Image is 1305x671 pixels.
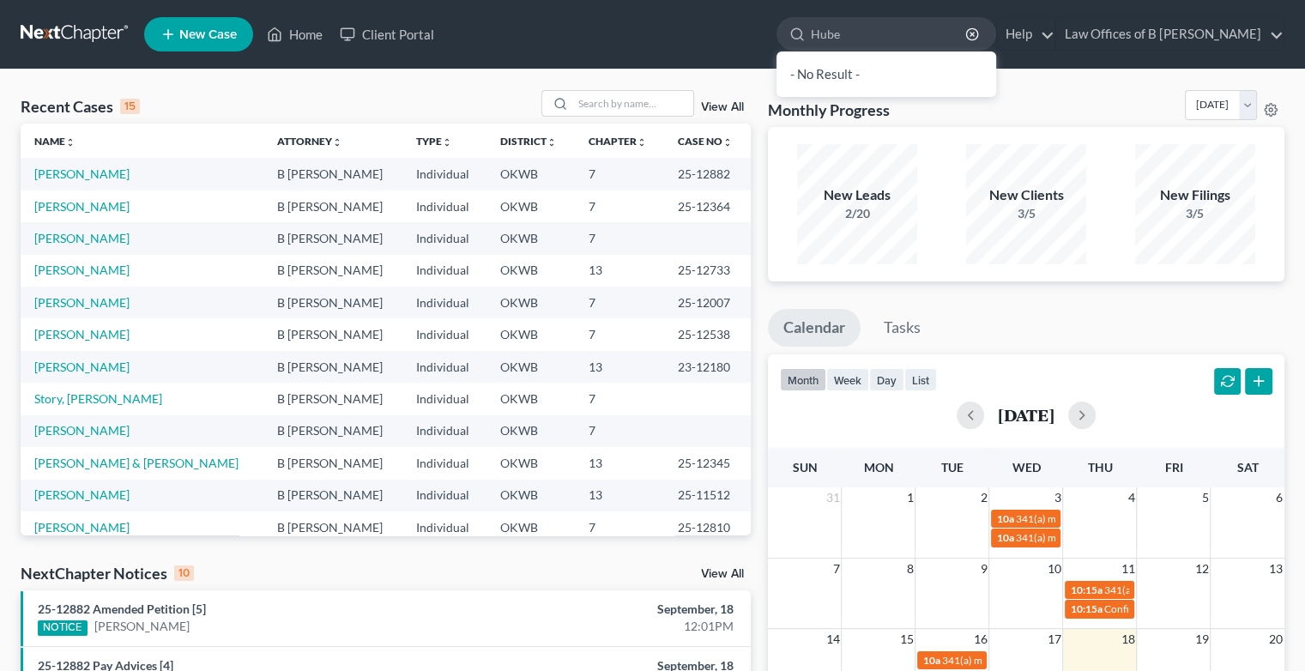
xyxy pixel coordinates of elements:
h2: [DATE] [998,406,1054,424]
span: 4 [1126,487,1136,508]
td: OKWB [486,447,575,479]
a: 25-12882 Amended Petition [5] [38,601,206,616]
div: New Leads [797,185,917,205]
span: 341(a) meeting for [PERSON_NAME] [941,654,1107,667]
a: [PERSON_NAME] [34,423,130,438]
div: Recent Cases [21,96,140,117]
button: day [869,368,904,391]
div: 10 [174,565,194,581]
td: B [PERSON_NAME] [263,511,402,543]
a: [PERSON_NAME] [94,618,190,635]
span: 7 [831,559,841,579]
span: 341(a) meeting for [PERSON_NAME] [1015,531,1181,544]
a: Typeunfold_more [416,135,452,148]
a: [PERSON_NAME] [34,520,130,535]
td: Individual [402,480,486,511]
td: OKWB [486,287,575,318]
div: 12:01PM [513,618,734,635]
td: 13 [575,447,665,479]
span: 12 [1193,559,1210,579]
td: B [PERSON_NAME] [263,383,402,414]
td: B [PERSON_NAME] [263,255,402,287]
span: 1 [904,487,915,508]
i: unfold_more [547,137,557,148]
a: Client Portal [331,19,443,50]
td: B [PERSON_NAME] [263,415,402,447]
div: 15 [120,99,140,114]
td: OKWB [486,255,575,287]
i: unfold_more [637,137,647,148]
a: Districtunfold_more [500,135,557,148]
div: 3/5 [1135,205,1255,222]
span: 9 [978,559,988,579]
span: 31 [824,487,841,508]
span: Fri [1164,460,1182,475]
td: 7 [575,383,665,414]
span: 2 [978,487,988,508]
td: 7 [575,511,665,543]
input: Search by name... [573,91,693,116]
button: month [780,368,826,391]
i: unfold_more [65,137,76,148]
span: 16 [971,629,988,650]
td: OKWB [486,415,575,447]
div: New Filings [1135,185,1255,205]
td: B [PERSON_NAME] [263,158,402,190]
td: Individual [402,351,486,383]
span: 20 [1267,629,1284,650]
td: Individual [402,287,486,318]
a: View All [701,568,744,580]
a: [PERSON_NAME] & [PERSON_NAME] [34,456,239,470]
a: [PERSON_NAME] [34,263,130,277]
a: Calendar [768,309,861,347]
td: 7 [575,287,665,318]
span: Wed [1012,460,1040,475]
div: September, 18 [513,601,734,618]
td: 25-12810 [664,511,751,543]
a: [PERSON_NAME] [34,231,130,245]
td: Individual [402,158,486,190]
td: 13 [575,480,665,511]
div: 2/20 [797,205,917,222]
td: Individual [402,318,486,350]
span: 10:15a [1070,583,1102,596]
td: B [PERSON_NAME] [263,447,402,479]
td: OKWB [486,383,575,414]
td: Individual [402,447,486,479]
span: 10:15a [1070,602,1102,615]
td: 25-12007 [664,287,751,318]
a: Help [997,19,1054,50]
span: 10a [996,512,1013,525]
a: Nameunfold_more [34,135,76,148]
div: - No Result - [776,51,996,97]
span: 18 [1119,629,1136,650]
td: Individual [402,383,486,414]
span: 6 [1274,487,1284,508]
td: OKWB [486,222,575,254]
td: 7 [575,415,665,447]
div: NOTICE [38,620,88,636]
td: B [PERSON_NAME] [263,190,402,222]
a: [PERSON_NAME] [34,199,130,214]
a: [PERSON_NAME] [34,166,130,181]
a: Home [258,19,331,50]
span: Tue [941,460,964,475]
td: 13 [575,255,665,287]
td: Individual [402,222,486,254]
a: [PERSON_NAME] [34,487,130,502]
a: Law Offices of B [PERSON_NAME] [1056,19,1284,50]
span: 3 [1052,487,1062,508]
span: 14 [824,629,841,650]
td: 25-11512 [664,480,751,511]
h3: Monthly Progress [768,100,890,120]
span: Thu [1087,460,1112,475]
a: [PERSON_NAME] [34,295,130,310]
span: Sat [1236,460,1258,475]
td: B [PERSON_NAME] [263,480,402,511]
span: 11 [1119,559,1136,579]
input: Search by name... [811,18,968,50]
td: 25-12345 [664,447,751,479]
td: 25-12882 [664,158,751,190]
span: 10a [922,654,939,667]
td: 25-12538 [664,318,751,350]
